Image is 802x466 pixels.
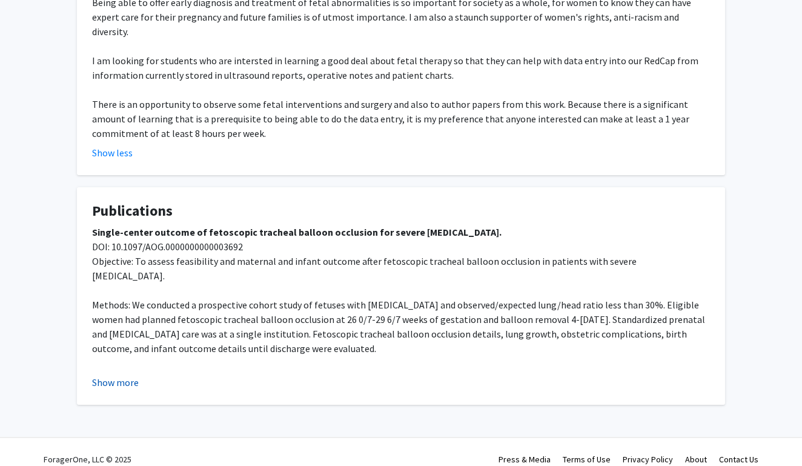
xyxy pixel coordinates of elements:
[9,411,51,457] iframe: Chat
[92,375,139,390] button: Show more
[563,454,611,465] a: Terms of Use
[92,255,637,282] span: Objective: To assess feasibility and maternal and infant outcome after fetoscopic tracheal balloo...
[92,241,243,253] span: DOI: 10.1097/AOG.0000000000003692
[719,454,758,465] a: Contact Us
[92,226,502,238] strong: Single-center outcome of fetoscopic tracheal balloon occlusion for severe [MEDICAL_DATA].
[499,454,551,465] a: Press & Media
[92,299,705,354] span: Methods: We conducted a prospective cohort study of fetuses with [MEDICAL_DATA] and observed/expe...
[623,454,673,465] a: Privacy Policy
[685,454,707,465] a: About
[92,145,133,160] button: Show less
[92,202,710,220] h4: Publications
